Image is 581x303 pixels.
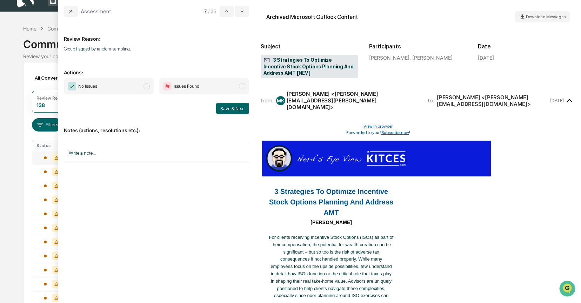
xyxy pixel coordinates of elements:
[526,14,566,19] span: Download Messages
[78,83,97,90] span: No Issues
[49,119,85,124] a: Powered byPylon
[363,124,393,129] a: View in browser
[269,188,393,216] a: 3 Strategies To Optimize Incentive Stock Options Planning And Address AMT
[23,32,558,50] div: Communications Archive
[68,82,76,90] img: Checkmark
[4,86,48,98] a: 🖐️Preclearance
[23,53,558,59] div: Review your communication records across channels
[119,56,128,64] button: Start new chat
[369,55,467,61] div: [PERSON_NAME], [PERSON_NAME]
[24,61,89,66] div: We're available if you need us!
[4,99,47,112] a: 🔎Data Lookup
[266,129,491,136] div: Forwarded to you? !
[478,43,575,50] h2: Date
[58,88,87,95] span: Attestations
[208,8,218,14] span: / 25
[7,89,13,95] div: 🖐️
[48,86,90,98] a: 🗄️Attestations
[81,8,111,15] div: Assessment
[23,26,36,32] div: Home
[266,144,406,172] img: f1e84b96cef6629f1fb21118249b3a54.png
[276,96,285,105] div: MK
[7,15,128,26] p: How can we help?
[515,11,570,22] button: Download Messages
[287,90,419,110] div: [PERSON_NAME] <[PERSON_NAME][EMAIL_ADDRESS][PERSON_NAME][DOMAIN_NAME]>
[24,54,115,61] div: Start new chat
[369,43,467,50] h2: Participants
[163,82,172,90] img: Flag
[64,119,249,133] p: Notes (actions, resolutions etc.):
[64,46,249,52] p: Group flagged by random sampling.
[381,130,409,135] a: Subscribe now
[263,57,355,76] span: 3 Strategies To Optimize Incentive Stock Options Planning And Address AMT [NEV]
[428,97,434,104] span: to:
[32,140,73,151] th: Status
[261,43,358,50] h2: Subject
[269,220,394,225] td: [PERSON_NAME]
[266,14,358,20] div: Archived Microsoft Outlook Content
[7,102,13,108] div: 🔎
[261,97,273,104] span: from:
[32,72,85,83] div: All Conversations
[32,118,62,132] button: Filters
[559,280,577,299] iframe: Open customer support
[216,103,249,114] button: Save & Next
[550,98,564,103] time: Wednesday, October 8, 2025 at 1:01:39 PM
[70,119,85,124] span: Pylon
[7,54,20,66] img: 1746055101610-c473b297-6a78-478c-a979-82029cc54cd1
[51,89,56,95] div: 🗄️
[36,102,45,108] div: 138
[14,102,44,109] span: Data Lookup
[64,27,249,42] p: Review Reason:
[36,95,70,101] div: Review Required
[64,61,249,75] p: Actions:
[437,94,549,107] div: [PERSON_NAME] <[PERSON_NAME][EMAIL_ADDRESS][DOMAIN_NAME]>
[47,26,104,32] div: Communications Archive
[204,8,207,14] span: 7
[174,83,199,90] span: Issues Found
[14,88,45,95] span: Preclearance
[478,55,494,61] div: [DATE]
